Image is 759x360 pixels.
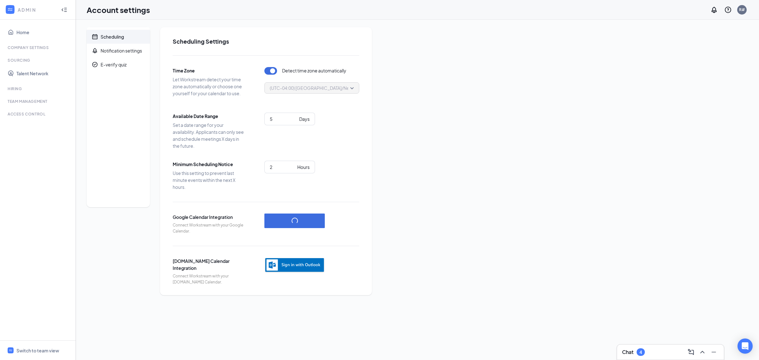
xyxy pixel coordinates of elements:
span: Set a date range for your availability. Applicants can only see and schedule meetings X days in t... [173,121,245,149]
div: Company Settings [8,45,69,50]
h1: Account settings [87,4,150,15]
a: Talent Network [16,67,71,80]
div: Hiring [8,86,69,91]
h3: Chat [622,349,633,356]
div: E-verify quiz [101,61,126,68]
span: Connect Workstream with your Google Calendar. [173,222,245,234]
div: Switch to team view [16,347,59,354]
a: CheckmarkCircleE-verify quiz [87,58,150,71]
span: (UTC-04:00) [GEOGRAPHIC_DATA]/New_York - Eastern Time [270,83,395,93]
svg: Minimize [710,348,718,356]
a: Home [16,26,71,39]
svg: WorkstreamLogo [7,6,13,13]
div: Open Intercom Messenger [737,338,753,354]
div: Days [299,115,310,122]
button: Minimize [709,347,719,357]
a: BellNotification settings [87,44,150,58]
div: R# [739,7,745,12]
div: Scheduling [101,34,124,40]
div: Access control [8,111,69,117]
a: CalendarScheduling [87,30,150,44]
h2: Scheduling Settings [173,37,359,45]
svg: Calendar [92,34,98,40]
button: ChevronUp [697,347,707,357]
button: ComposeMessage [686,347,696,357]
span: Minimum Scheduling Notice [173,161,245,168]
span: Available Date Range [173,113,245,120]
span: Time Zone [173,67,245,74]
span: Let Workstream detect your time zone automatically or choose one yourself for your calendar to use. [173,76,245,97]
svg: QuestionInfo [724,6,732,14]
span: Use this setting to prevent last minute events within the next X hours. [173,170,245,190]
svg: Notifications [710,6,718,14]
span: Connect Workstream with your [DOMAIN_NAME] Calendar. [173,273,245,285]
div: 4 [639,350,642,355]
svg: ComposeMessage [687,348,695,356]
svg: Collapse [61,7,67,13]
svg: Bell [92,47,98,54]
span: Detect time zone automatically [282,67,346,75]
div: Notification settings [101,47,142,54]
div: ADMIN [18,7,55,13]
svg: ChevronUp [699,348,706,356]
svg: WorkstreamLogo [9,348,13,352]
div: Hours [297,164,310,171]
div: Sourcing [8,58,69,63]
div: Team Management [8,99,69,104]
span: Google Calendar Integration [173,214,245,220]
svg: CheckmarkCircle [92,61,98,68]
span: [DOMAIN_NAME] Calendar Integration [173,258,245,271]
